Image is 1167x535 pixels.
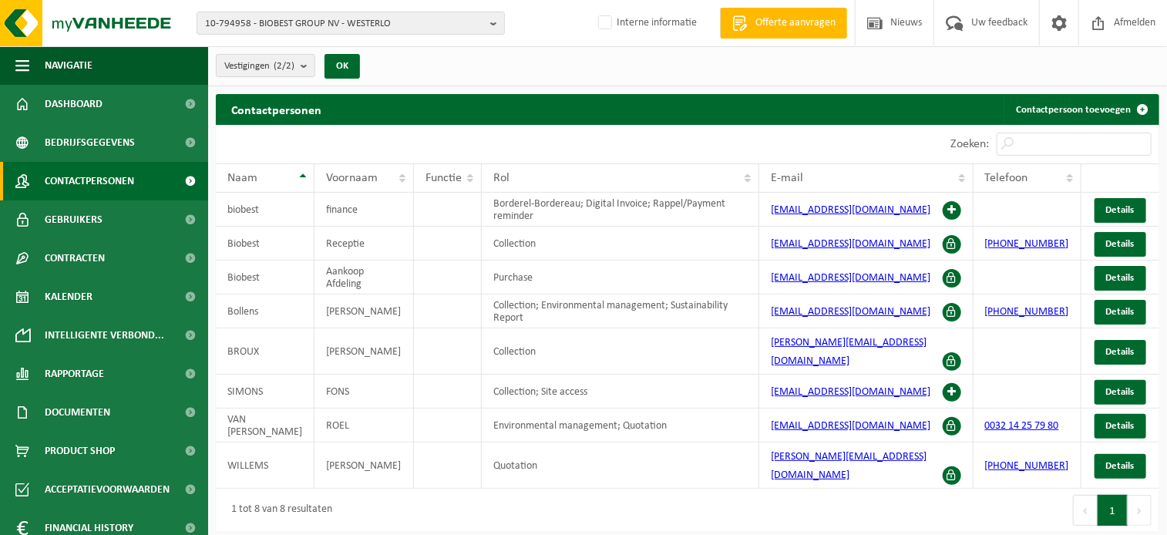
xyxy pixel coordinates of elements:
[45,316,164,355] span: Intelligente verbond...
[45,162,134,200] span: Contactpersonen
[1106,461,1135,471] span: Details
[985,306,1069,318] a: [PHONE_NUMBER]
[45,123,135,162] span: Bedrijfsgegevens
[216,294,314,328] td: Bollens
[197,12,505,35] button: 10-794958 - BIOBEST GROUP NV - WESTERLO
[314,261,414,294] td: Aankoop Afdeling
[224,55,294,78] span: Vestigingen
[1073,495,1098,526] button: Previous
[1106,347,1135,357] span: Details
[205,12,484,35] span: 10-794958 - BIOBEST GROUP NV - WESTERLO
[771,306,930,318] a: [EMAIL_ADDRESS][DOMAIN_NAME]
[425,172,462,184] span: Functie
[1106,387,1135,397] span: Details
[950,139,989,151] label: Zoeken:
[1106,239,1135,249] span: Details
[314,409,414,442] td: ROEL
[482,261,759,294] td: Purchase
[314,375,414,409] td: FONS
[1095,198,1146,223] a: Details
[216,193,314,227] td: biobest
[1004,94,1158,125] a: Contactpersoon toevoegen
[45,85,103,123] span: Dashboard
[216,328,314,375] td: BROUX
[216,261,314,294] td: Biobest
[482,294,759,328] td: Collection; Environmental management; Sustainability Report
[314,442,414,489] td: [PERSON_NAME]
[216,54,315,77] button: Vestigingen(2/2)
[274,61,294,71] count: (2/2)
[1128,495,1152,526] button: Next
[771,238,930,250] a: [EMAIL_ADDRESS][DOMAIN_NAME]
[1098,495,1128,526] button: 1
[985,238,1069,250] a: [PHONE_NUMBER]
[771,204,930,216] a: [EMAIL_ADDRESS][DOMAIN_NAME]
[595,12,697,35] label: Interne informatie
[482,227,759,261] td: Collection
[314,193,414,227] td: finance
[493,172,510,184] span: Rol
[216,227,314,261] td: Biobest
[45,470,170,509] span: Acceptatievoorwaarden
[1095,340,1146,365] a: Details
[771,451,927,481] a: [PERSON_NAME][EMAIL_ADDRESS][DOMAIN_NAME]
[1106,273,1135,283] span: Details
[1095,454,1146,479] a: Details
[985,172,1028,184] span: Telefoon
[1095,300,1146,325] a: Details
[985,420,1059,432] a: 0032 14 25 79 80
[752,15,839,31] span: Offerte aanvragen
[216,94,337,124] h2: Contactpersonen
[1106,205,1135,215] span: Details
[326,172,378,184] span: Voornaam
[1095,232,1146,257] a: Details
[314,328,414,375] td: [PERSON_NAME]
[45,355,104,393] span: Rapportage
[771,337,927,367] a: [PERSON_NAME][EMAIL_ADDRESS][DOMAIN_NAME]
[45,278,92,316] span: Kalender
[482,409,759,442] td: Environmental management; Quotation
[216,409,314,442] td: VAN [PERSON_NAME]
[227,172,257,184] span: Naam
[1106,421,1135,431] span: Details
[45,46,92,85] span: Navigatie
[482,375,759,409] td: Collection; Site access
[45,200,103,239] span: Gebruikers
[771,172,803,184] span: E-mail
[1106,307,1135,317] span: Details
[216,375,314,409] td: SIMONS
[314,294,414,328] td: [PERSON_NAME]
[216,442,314,489] td: WILLEMS
[720,8,847,39] a: Offerte aanvragen
[482,328,759,375] td: Collection
[1095,266,1146,291] a: Details
[1095,380,1146,405] a: Details
[45,393,110,432] span: Documenten
[771,272,930,284] a: [EMAIL_ADDRESS][DOMAIN_NAME]
[985,460,1069,472] a: [PHONE_NUMBER]
[45,239,105,278] span: Contracten
[314,227,414,261] td: Receptie
[771,386,930,398] a: [EMAIL_ADDRESS][DOMAIN_NAME]
[224,496,332,524] div: 1 tot 8 van 8 resultaten
[482,193,759,227] td: Borderel-Bordereau; Digital Invoice; Rappel/Payment reminder
[45,432,115,470] span: Product Shop
[771,420,930,432] a: [EMAIL_ADDRESS][DOMAIN_NAME]
[325,54,360,79] button: OK
[1095,414,1146,439] a: Details
[482,442,759,489] td: Quotation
